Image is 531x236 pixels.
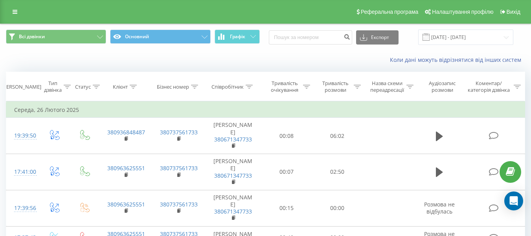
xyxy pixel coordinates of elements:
[2,84,41,90] div: [PERSON_NAME]
[312,118,363,154] td: 06:02
[157,84,189,90] div: Бізнес номер
[507,9,520,15] span: Вихід
[214,208,252,215] a: 380671347733
[370,80,404,93] div: Назва схеми переадресації
[14,201,31,216] div: 17:39:56
[214,172,252,179] a: 380671347733
[14,164,31,180] div: 17:41:00
[6,102,525,118] td: Середа, 26 Лютого 2025
[312,154,363,190] td: 02:50
[312,190,363,226] td: 00:00
[6,30,106,44] button: Всі дзвінки
[215,30,260,44] button: Графік
[261,190,312,226] td: 00:15
[107,128,145,136] a: 380936848487
[110,30,210,44] button: Основний
[268,80,301,93] div: Тривалість очікування
[107,164,145,172] a: 380963625551
[205,118,261,154] td: [PERSON_NAME]
[211,84,244,90] div: Співробітник
[113,84,128,90] div: Клієнт
[14,128,31,143] div: 19:39:50
[261,154,312,190] td: 00:07
[423,80,462,93] div: Аудіозапис розмови
[75,84,91,90] div: Статус
[160,128,198,136] a: 380737561733
[230,34,245,39] span: Графік
[432,9,493,15] span: Налаштування профілю
[44,80,62,93] div: Тип дзвінка
[19,33,45,40] span: Всі дзвінки
[160,164,198,172] a: 380737561733
[205,154,261,190] td: [PERSON_NAME]
[390,56,525,63] a: Коли дані можуть відрізнятися вiд інших систем
[504,191,523,210] div: Open Intercom Messenger
[261,118,312,154] td: 00:08
[205,190,261,226] td: [PERSON_NAME]
[160,201,198,208] a: 380737561733
[214,136,252,143] a: 380671347733
[361,9,419,15] span: Реферальна програма
[466,80,512,93] div: Коментар/категорія дзвінка
[424,201,455,215] span: Розмова не відбулась
[356,30,399,45] button: Експорт
[107,201,145,208] a: 380963625551
[319,80,352,93] div: Тривалість розмови
[269,30,352,45] input: Пошук за номером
